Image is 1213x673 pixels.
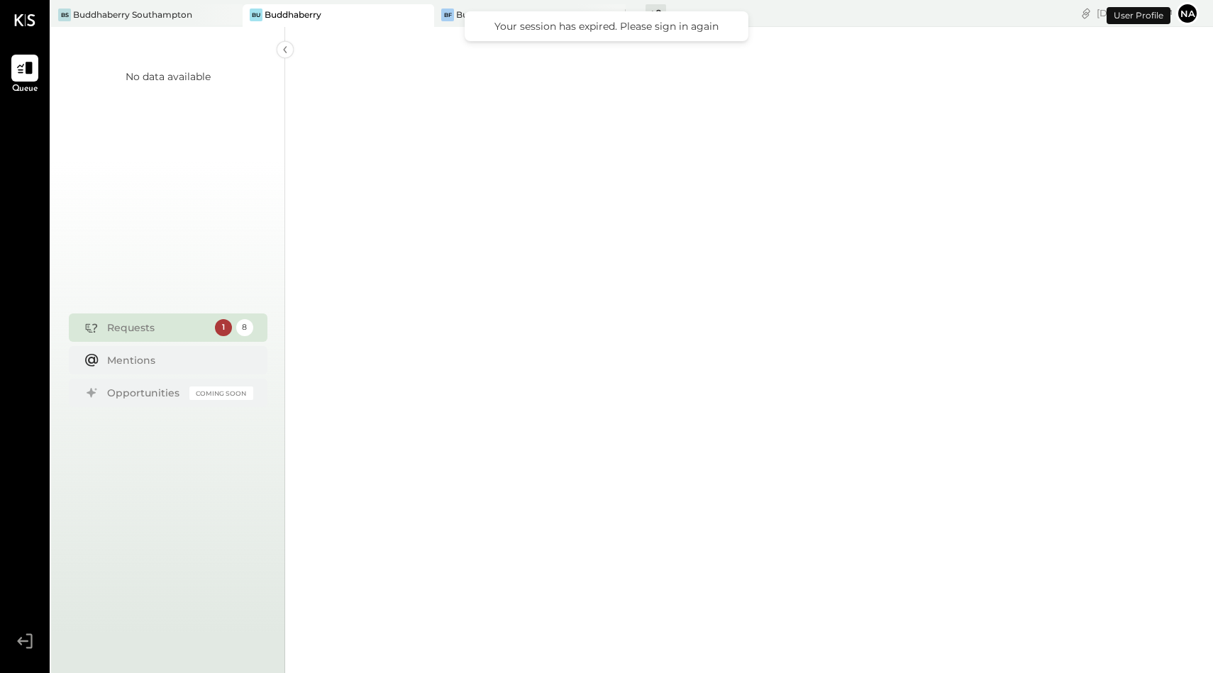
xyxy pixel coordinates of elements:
[646,4,666,22] div: + 0
[107,386,182,400] div: Opportunities
[1107,7,1170,24] div: User Profile
[236,319,253,336] div: 8
[265,9,321,21] div: Buddhaberry
[58,9,71,21] div: BS
[107,321,208,335] div: Requests
[1097,6,1173,20] div: [DATE]
[126,69,211,84] div: No data available
[1176,2,1199,25] button: na
[73,9,192,21] div: Buddhaberry Southampton
[1,55,49,96] a: Queue
[441,9,454,21] div: BF
[1079,6,1093,21] div: copy link
[189,386,253,400] div: Coming Soon
[250,9,262,21] div: Bu
[479,20,734,33] div: Your session has expired. Please sign in again
[107,353,246,367] div: Mentions
[215,319,232,336] div: 1
[12,83,38,96] span: Queue
[456,9,564,21] div: Buddhaberry Food Truck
